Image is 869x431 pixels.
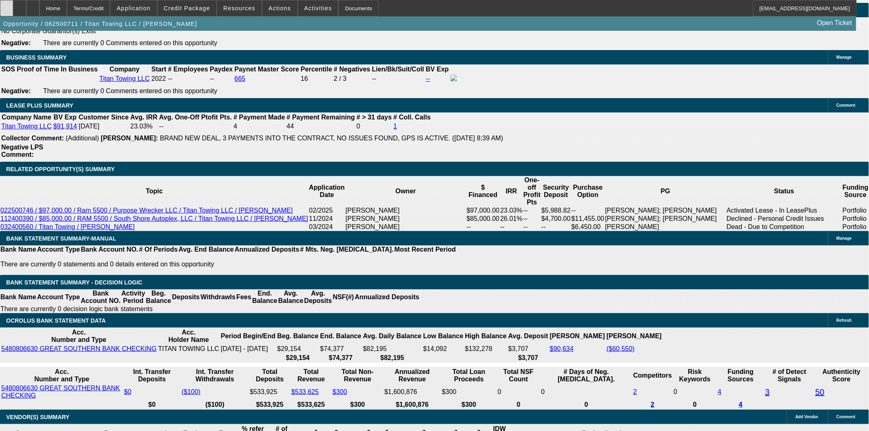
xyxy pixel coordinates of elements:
th: $0 [124,401,180,409]
th: Acc. Holder Name [158,328,219,344]
th: Avg. Balance [278,289,303,305]
td: 2022 [151,74,167,83]
th: Beg. Balance [145,289,171,305]
th: Proof of Time In Business [16,65,98,73]
img: facebook-icon.png [451,75,457,81]
a: $533,625 [292,388,319,395]
a: 4 [739,401,743,408]
td: [DATE] - [DATE] [221,345,276,353]
th: Acc. Number and Type [1,368,123,383]
th: $300 [441,401,497,409]
td: -- [541,223,571,231]
td: 0 [497,384,540,400]
td: Dead - Due to Competition [726,223,842,231]
span: Manage [837,236,852,241]
button: Application [110,0,156,16]
td: Portfolio [842,215,869,223]
b: Paynet Master Score [234,66,299,73]
th: Funding Sources [717,368,764,383]
th: Authenticity Score [815,368,868,383]
b: BV Exp [426,66,449,73]
th: Avg. End Balance [178,245,234,254]
p: There are currently 0 statements and 0 details entered on this opportunity [0,261,456,268]
span: Opportunity / 062500711 / Titan Towing LLC / [PERSON_NAME] [3,21,197,27]
a: Open Ticket [814,16,855,30]
th: End. Balance [252,289,278,305]
span: Application [117,5,150,11]
td: $5,988.82 [541,206,571,215]
b: Negative: [1,39,31,46]
th: Owner [345,176,467,206]
b: # > 31 days [356,114,392,121]
th: $533,925 [250,401,290,409]
th: Total Deposits [250,368,290,383]
a: $0 [124,388,131,395]
th: Annualized Revenue [384,368,441,383]
span: BUSINESS SUMMARY [6,54,67,61]
b: [PERSON_NAME]: [101,135,158,142]
th: 0 [497,401,540,409]
th: # Days of Neg. [MEDICAL_DATA]. [541,368,632,383]
span: There are currently 0 Comments entered on this opportunity [43,87,217,94]
a: 665 [234,75,246,82]
td: -- [209,74,233,83]
span: RELATED OPPORTUNITY(S) SUMMARY [6,166,115,172]
b: # Negatives [334,66,370,73]
th: Annualized Deposits [234,245,299,254]
th: Activity Period [121,289,146,305]
span: Activities [304,5,332,11]
th: 0 [673,401,717,409]
td: $14,092 [423,345,464,353]
span: (Additional) [66,135,99,142]
th: Deposits [172,289,200,305]
th: Avg. Deposit [508,328,549,344]
th: Avg. Deposits [304,289,333,305]
a: 5480806630 GREAT SOUTHERN BANK CHECKING [1,385,120,399]
td: -- [571,206,605,215]
span: VENDOR(S) SUMMARY [6,414,69,420]
td: $97,000.00 [466,206,500,215]
b: # Payment Remaining [287,114,355,121]
a: 022500746 / $97,000.00 / Ram 5500 / Purpose Wrecker LLC / Titan Towing LLC / [PERSON_NAME] [0,207,293,214]
span: Resources [223,5,255,11]
td: 02/2025 [309,206,345,215]
b: Collector Comment: [1,135,64,142]
b: # Payment Made [234,114,285,121]
a: 1 [393,123,397,130]
span: -- [168,75,172,82]
td: [PERSON_NAME] [605,223,726,231]
td: 03/2024 [309,223,345,231]
th: Most Recent Period [394,245,456,254]
td: [PERSON_NAME] [345,215,467,223]
b: Paydex [210,66,233,73]
th: [PERSON_NAME] [549,328,605,344]
td: -- [523,223,541,231]
span: Manage [837,55,852,60]
a: 3 [765,387,770,397]
span: BANK STATEMENT SUMMARY-MANUAL [6,235,116,242]
b: Company Name [2,114,51,121]
div: 2 / 3 [334,75,370,83]
span: Bank Statement Summary - Decision Logic [6,279,143,286]
b: Company [110,66,140,73]
th: Account Type [37,245,80,254]
td: [PERSON_NAME]; [PERSON_NAME] [605,206,726,215]
button: Actions [262,0,297,16]
td: $6,450.00 [571,223,605,231]
th: Account Type [37,289,80,305]
td: Activated Lease - In LeasePlus [726,206,842,215]
b: Start [152,66,166,73]
th: # of Detect Signals [765,368,814,383]
span: Refresh [837,318,852,323]
th: High Balance [464,328,507,344]
span: Comment [837,415,855,419]
th: SOS [1,65,16,73]
th: $74,377 [320,354,362,362]
th: Acc. Number and Type [1,328,157,344]
th: Funding Source [842,176,869,206]
a: Titan Towing LLC [1,123,52,130]
th: Total Loan Proceeds [441,368,497,383]
a: -- [426,75,430,82]
a: Titan Towing LLC [99,75,150,82]
b: Negative LPS Comment: [1,144,43,158]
